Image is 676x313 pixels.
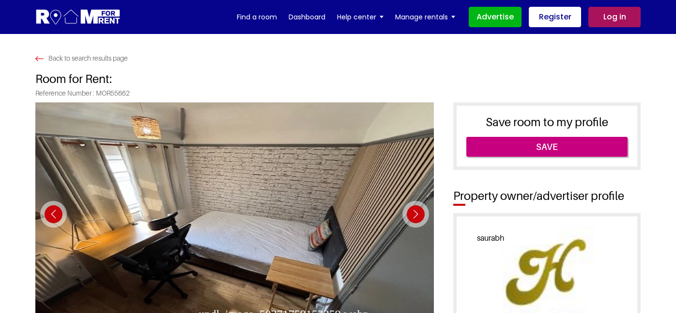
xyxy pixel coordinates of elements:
[35,63,641,89] h1: Room for Rent:
[469,230,512,247] span: saurabh
[237,10,277,24] a: Find a room
[466,115,628,130] h3: Save room to my profile
[588,7,641,27] a: Log in
[40,201,67,228] div: Previous slide
[469,7,522,27] a: Advertise
[35,89,641,102] span: Reference Number : MOR55662
[402,201,429,228] div: Next slide
[35,8,121,26] img: Logo for Room for Rent, featuring a welcoming design with a house icon and modern typography
[466,137,628,157] a: Save
[529,7,581,27] a: Register
[289,10,325,24] a: Dashboard
[35,56,44,61] img: Search
[448,189,641,203] h2: Property owner/advertiser profile
[35,54,128,63] a: Back to search results page
[395,10,455,24] a: Manage rentals
[337,10,384,24] a: Help center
